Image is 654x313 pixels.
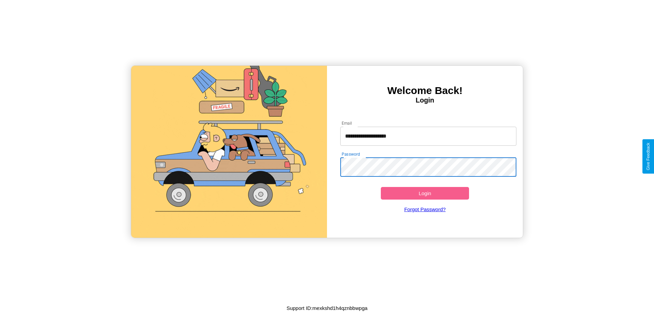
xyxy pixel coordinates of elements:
[381,187,469,200] button: Login
[327,96,523,104] h4: Login
[342,120,352,126] label: Email
[131,66,327,238] img: gif
[327,85,523,96] h3: Welcome Back!
[337,200,513,219] a: Forgot Password?
[342,151,360,157] label: Password
[646,143,651,170] div: Give Feedback
[286,303,368,313] p: Support ID: mexkshd1h4qznbbwpga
